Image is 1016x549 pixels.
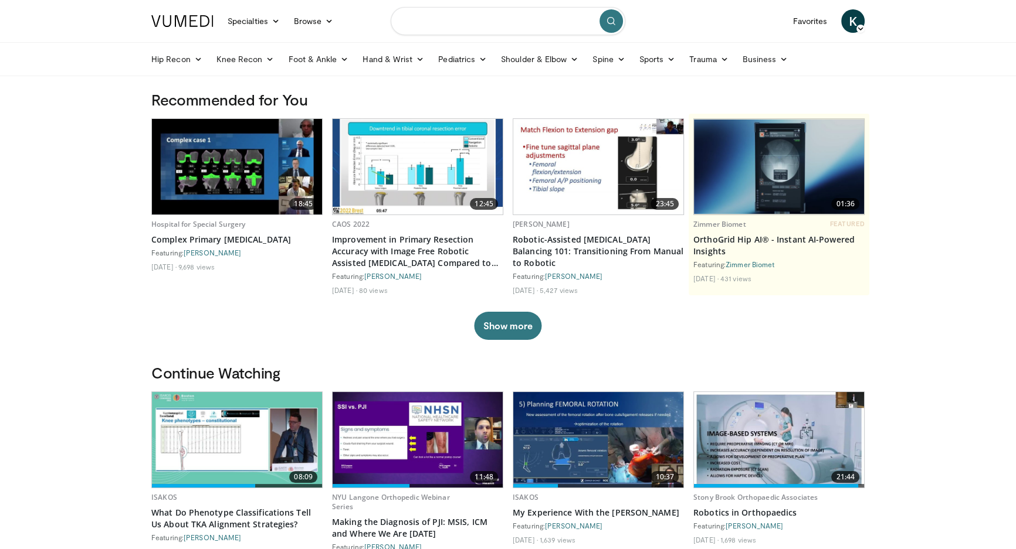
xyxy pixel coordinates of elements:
[693,234,865,257] a: OrthoGrid Hip AI® - Instant AI-Powered Insights
[151,507,323,530] a: What Do Phenotype Classifications Tell Us About TKA Alignment Strategies?
[726,521,783,530] a: [PERSON_NAME]
[209,47,282,71] a: Knee Recon
[830,220,865,228] span: FEATURED
[178,262,215,271] li: 9,698 views
[545,521,602,530] a: [PERSON_NAME]
[332,234,503,269] a: Improvement in Primary Resection Accuracy with Image Free Robotic Assisted [MEDICAL_DATA] Compare...
[726,260,774,268] a: Zimmer Biomet
[540,285,578,295] li: 5,427 views
[152,119,322,214] img: e4f1a5b7-268b-4559-afc9-fa94e76e0451.620x360_q85_upscale.jpg
[693,260,865,269] div: Featuring:
[693,535,719,544] li: [DATE]
[289,471,317,483] span: 08:09
[651,471,679,483] span: 10:37
[736,47,795,71] a: Business
[651,198,679,210] span: 23:45
[151,363,865,382] h3: Continue Watching
[152,392,322,487] a: 08:09
[513,507,684,519] a: My Experience With the [PERSON_NAME]
[184,248,241,257] a: [PERSON_NAME]
[355,47,431,71] a: Hand & Wrist
[585,47,632,71] a: Spine
[470,198,498,210] span: 12:45
[144,47,209,71] a: Hip Recon
[474,312,541,340] button: Show more
[151,248,323,257] div: Featuring:
[359,285,388,295] li: 80 views
[364,272,422,280] a: [PERSON_NAME]
[282,47,356,71] a: Foot & Ankle
[831,471,859,483] span: 21:44
[693,492,818,502] a: Stony Brook Orthopaedic Associates
[785,9,834,33] a: Favorites
[694,119,864,214] a: 01:36
[332,492,450,512] a: NYU Langone Orthopedic Webinar Series
[513,234,684,269] a: Robotic-Assisted [MEDICAL_DATA] Balancing 101: Transitioning From Manual to Robotic
[513,521,684,530] div: Featuring:
[184,533,241,541] a: [PERSON_NAME]
[720,274,751,283] li: 431 views
[332,516,503,540] a: Making the Diagnosis of PJI: MSIS, ICM and Where We Are [DATE]
[513,392,683,487] a: 10:37
[391,7,625,35] input: Search topics, interventions
[693,521,865,530] div: Featuring:
[221,9,287,33] a: Specialties
[333,119,503,214] a: 12:45
[151,234,323,245] a: Complex Primary [MEDICAL_DATA]
[841,9,865,33] a: K
[333,119,503,214] img: ca14c647-ecd2-4574-9d02-68b4a0b8f4b2.620x360_q85_upscale.jpg
[513,219,570,229] a: [PERSON_NAME]
[682,47,736,71] a: Trauma
[513,492,539,502] a: ISAKOS
[831,198,859,210] span: 01:36
[632,47,683,71] a: Sports
[513,119,683,214] img: c67fd6fe-8bbb-4314-9acf-6b45f259eeae.620x360_q85_upscale.jpg
[431,47,494,71] a: Pediatrics
[513,119,683,214] a: 23:45
[540,535,575,544] li: 1,639 views
[332,219,370,229] a: CAOS 2022
[333,392,503,487] img: 82cbf94f-bea5-46e6-b028-19c716a7c560.620x360_q85_upscale.jpg
[693,274,719,283] li: [DATE]
[151,15,214,27] img: VuMedi Logo
[152,392,322,487] img: 5b6cf72d-b1b3-4a5e-b48f-095f98c65f63.620x360_q85_upscale.jpg
[513,392,683,487] img: 4bd6e60e-29c2-4c3b-95d2-edcd10bac4dc.620x360_q85_upscale.jpg
[513,271,684,281] div: Featuring:
[693,507,865,519] a: Robotics in Orthopaedics
[545,272,602,280] a: [PERSON_NAME]
[289,198,317,210] span: 18:45
[513,285,538,295] li: [DATE]
[513,535,538,544] li: [DATE]
[694,120,864,213] img: 51d03d7b-a4ba-45b7-9f92-2bfbd1feacc3.620x360_q85_upscale.jpg
[333,392,503,487] a: 11:48
[693,219,746,229] a: Zimmer Biomet
[151,90,865,109] h3: Recommended for You
[151,219,245,229] a: Hospital for Special Surgery
[151,492,177,502] a: ISAKOS
[332,285,357,295] li: [DATE]
[152,119,322,214] a: 18:45
[470,471,498,483] span: 11:48
[694,392,864,487] a: 21:44
[287,9,341,33] a: Browse
[494,47,585,71] a: Shoulder & Elbow
[332,271,503,281] div: Featuring:
[694,392,864,487] img: 3810c5c9-f5a1-417a-b065-6e9046ae86bb.620x360_q85_upscale.jpg
[720,535,756,544] li: 1,698 views
[151,533,323,542] div: Featuring:
[151,262,177,271] li: [DATE]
